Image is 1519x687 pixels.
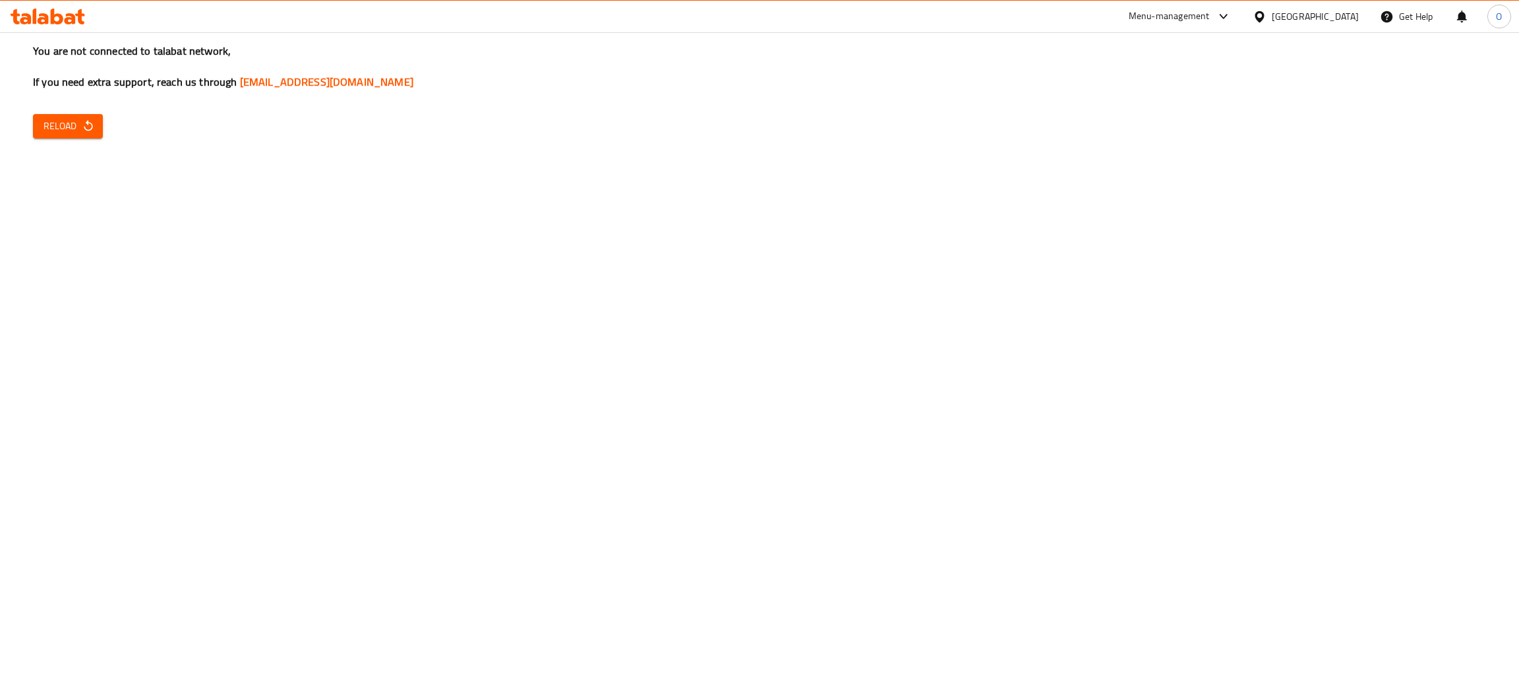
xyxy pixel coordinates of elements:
[44,118,92,134] span: Reload
[33,44,1486,90] h3: You are not connected to talabat network, If you need extra support, reach us through
[1272,9,1359,24] div: [GEOGRAPHIC_DATA]
[1129,9,1210,24] div: Menu-management
[240,72,413,92] a: [EMAIL_ADDRESS][DOMAIN_NAME]
[1496,9,1502,24] span: O
[33,114,103,138] button: Reload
